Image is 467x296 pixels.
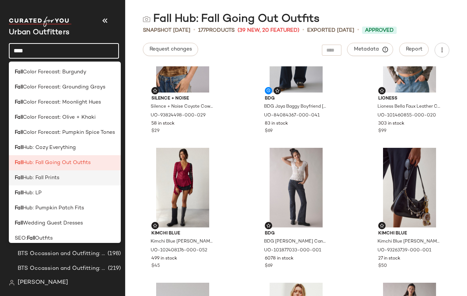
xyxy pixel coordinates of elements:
[264,247,321,254] span: UO-101877033-000-001
[238,27,299,34] span: (39 New, 20 Featured)
[15,83,23,91] b: Fall
[23,174,59,182] span: Hub: Fall Prints
[23,129,115,136] span: Color Forecast: Pumpkin Spice Tones
[15,68,23,76] b: Fall
[198,28,206,33] span: 177
[15,129,23,136] b: Fall
[378,112,436,119] span: UO-101460855-000-020
[151,112,206,119] span: UO-93824498-000-029
[9,29,69,36] span: Current Company Name
[378,121,404,127] span: 303 in stock
[275,88,280,93] img: svg%3e
[151,255,177,262] span: 499 in stock
[357,26,359,35] span: •
[399,43,429,56] button: Report
[143,12,320,27] div: Fall Hub: Fall Going Out Outfits
[15,98,23,106] b: Fall
[380,88,384,93] img: svg%3e
[23,159,91,167] span: Hub: Fall Going Out Outfits
[265,128,273,135] span: $69
[151,263,160,269] span: $45
[151,121,175,127] span: 58 in stock
[365,27,394,34] span: Approved
[106,264,121,273] span: (219)
[23,114,96,121] span: Color Forecast: Olive + Khaki
[378,238,440,245] span: Kimchi Blue [PERSON_NAME] Bow Bag in Black, Women's at Urban Outfitters
[198,27,235,34] div: Products
[9,17,71,27] img: cfy_white_logo.C9jOOHJF.svg
[347,43,393,56] button: Metadata
[354,46,387,53] span: Metadata
[378,128,386,135] span: $99
[23,189,42,197] span: Hub: LP
[15,234,27,242] span: SEO:
[15,189,23,197] b: Fall
[143,27,190,34] span: Snapshot [DATE]
[143,43,198,56] button: Request changes
[151,238,213,245] span: Kimchi Blue [PERSON_NAME] Lace Ruffle Bell Sleeve Top in [PERSON_NAME], Women's at Urban Outfitters
[378,247,431,254] span: UO-93263739-000-001
[302,26,304,35] span: •
[151,230,214,237] span: Kimchi Blue
[143,15,150,23] img: svg%3e
[265,255,294,262] span: 6078 in stock
[372,148,447,227] img: 93263739_001_b
[18,264,106,273] span: BTS Occassion and Outfitting: First Day Fits
[15,174,23,182] b: Fall
[378,104,440,110] span: Lioness Bella Faux Leather Cropped Moto Jacket in Brown, Women's at Urban Outfitters
[145,148,220,227] img: 102408176_052_b
[265,263,273,269] span: $69
[27,234,35,242] b: Fall
[378,263,387,269] span: $50
[15,144,23,152] b: Fall
[265,230,327,237] span: BDG
[266,223,271,228] img: svg%3e
[151,247,207,254] span: UO-102408176-000-052
[18,250,106,258] span: BTS Occassion and Outfitting: Campus Lounge
[15,204,23,212] b: Fall
[9,280,15,286] img: svg%3e
[23,68,86,76] span: Color Forecast: Burgundy
[265,121,288,127] span: 83 in stock
[15,219,23,227] b: Fall
[264,104,327,110] span: BDG Jaya Baggy Boyfriend [PERSON_NAME] in Washed Blue Black, Women's at Urban Outfitters
[23,83,105,91] span: Color Forecast: Grounding Grays
[378,230,441,237] span: Kimchi Blue
[149,46,192,52] span: Request changes
[153,88,157,93] img: svg%3e
[151,104,213,110] span: Silence + Noise Coyote Cowl Neck Halter Top in Snake Leopard, Women's at Urban Outfitters
[380,223,384,228] img: svg%3e
[151,128,159,135] span: $29
[23,98,101,106] span: Color Forecast: Moonlight Hues
[151,95,214,102] span: Silence + Noise
[193,26,195,35] span: •
[264,238,327,245] span: BDG [PERSON_NAME] Canvas Ultra Low-Rise Bootcut Utility Pant in Black, Women's at Urban Outfitters
[405,46,422,52] span: Report
[307,27,354,34] p: Exported [DATE]
[265,95,327,102] span: BDG
[106,250,121,258] span: (198)
[153,223,157,228] img: svg%3e
[259,148,333,227] img: 101877033_001_b
[23,144,76,152] span: Hub: Cozy Everything
[35,234,53,242] span: Outfits
[15,159,23,167] b: Fall
[15,114,23,121] b: Fall
[18,278,68,287] span: [PERSON_NAME]
[23,204,84,212] span: Hub: Pumpkin Patch Fits
[264,112,320,119] span: UO-84084367-000-041
[378,95,441,102] span: Lioness
[378,255,400,262] span: 27 in stock
[23,219,83,227] span: Wedding Guest Dresses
